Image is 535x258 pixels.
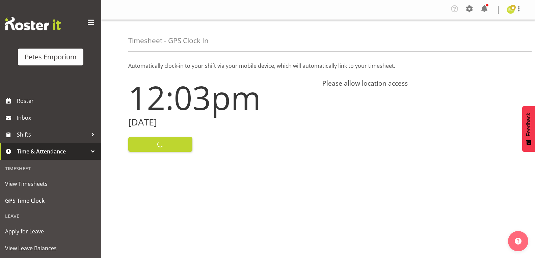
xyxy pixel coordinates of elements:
[2,192,100,209] a: GPS Time Clock
[128,62,508,70] p: Automatically clock-in to your shift via your mobile device, which will automatically link to you...
[128,37,209,45] h4: Timesheet - GPS Clock In
[5,243,96,253] span: View Leave Balances
[322,79,508,87] h4: Please allow location access
[507,6,515,14] img: emma-croft7499.jpg
[2,223,100,240] a: Apply for Leave
[17,130,88,140] span: Shifts
[526,113,532,136] span: Feedback
[515,238,521,245] img: help-xxl-2.png
[2,209,100,223] div: Leave
[17,113,98,123] span: Inbox
[128,117,314,127] h2: [DATE]
[17,146,88,156] span: Time & Attendance
[2,175,100,192] a: View Timesheets
[2,240,100,257] a: View Leave Balances
[5,179,96,189] span: View Timesheets
[5,17,61,30] img: Rosterit website logo
[2,162,100,175] div: Timesheet
[128,79,314,116] h1: 12:03pm
[25,52,77,62] div: Petes Emporium
[5,196,96,206] span: GPS Time Clock
[17,96,98,106] span: Roster
[5,226,96,236] span: Apply for Leave
[522,106,535,152] button: Feedback - Show survey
